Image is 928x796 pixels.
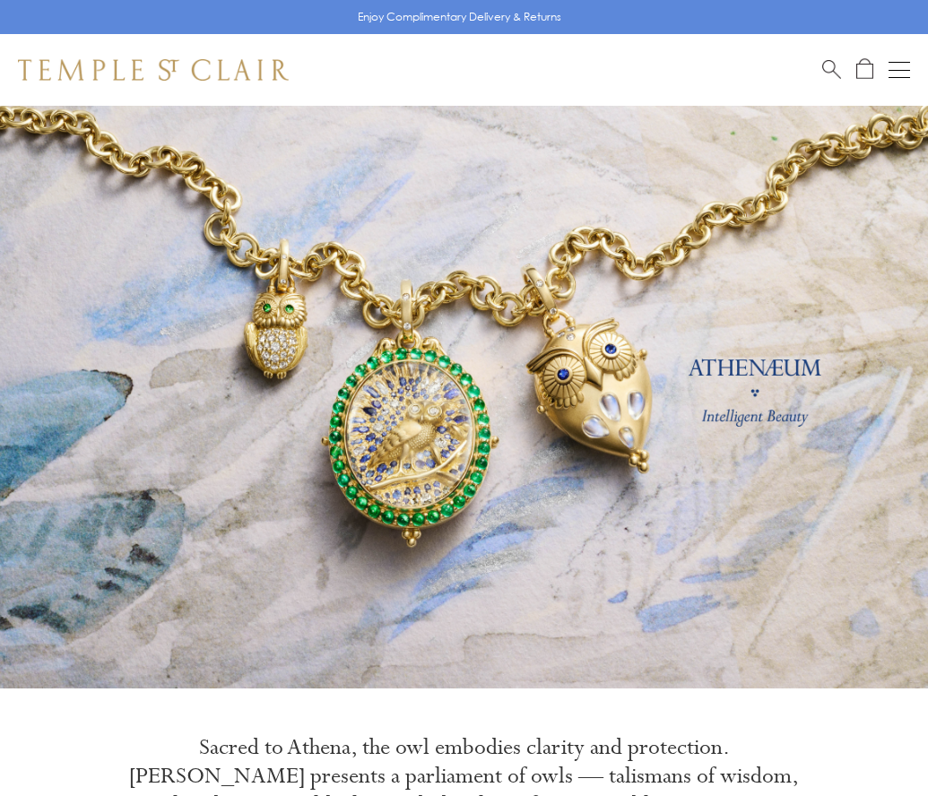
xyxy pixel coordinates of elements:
a: Open Shopping Bag [856,58,873,81]
p: Enjoy Complimentary Delivery & Returns [358,8,561,26]
img: Temple St. Clair [18,59,289,81]
button: Open navigation [889,59,910,81]
a: Search [822,58,841,81]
